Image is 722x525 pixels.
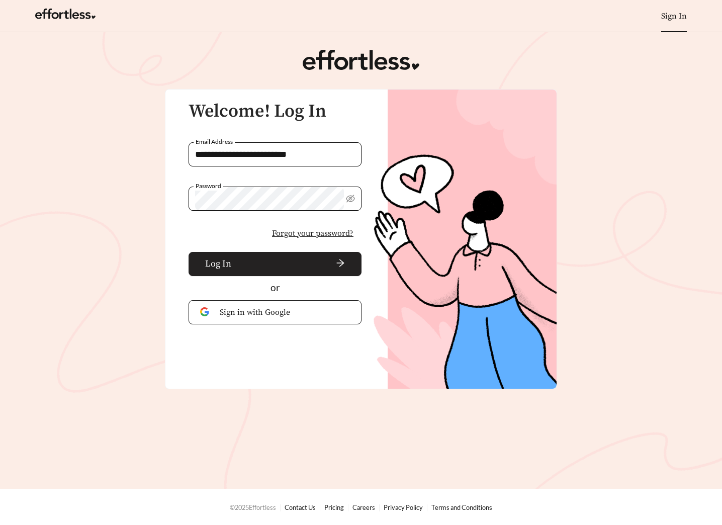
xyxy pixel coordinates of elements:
span: Sign in with Google [220,306,350,318]
span: © 2025 Effortless [230,503,276,511]
button: Log Inarrow-right [189,252,362,276]
h3: Welcome! Log In [189,102,362,122]
a: Pricing [324,503,344,511]
a: Sign In [661,11,687,21]
span: eye-invisible [346,194,355,203]
button: Sign in with Google [189,300,362,324]
span: Forgot your password? [272,227,353,239]
span: Log In [205,257,231,271]
img: Google Authentication [200,307,212,317]
a: Careers [352,503,375,511]
span: arrow-right [235,258,345,270]
a: Privacy Policy [384,503,423,511]
a: Terms and Conditions [431,503,492,511]
button: Forgot your password? [264,223,362,244]
div: or [189,281,362,295]
a: Contact Us [285,503,316,511]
